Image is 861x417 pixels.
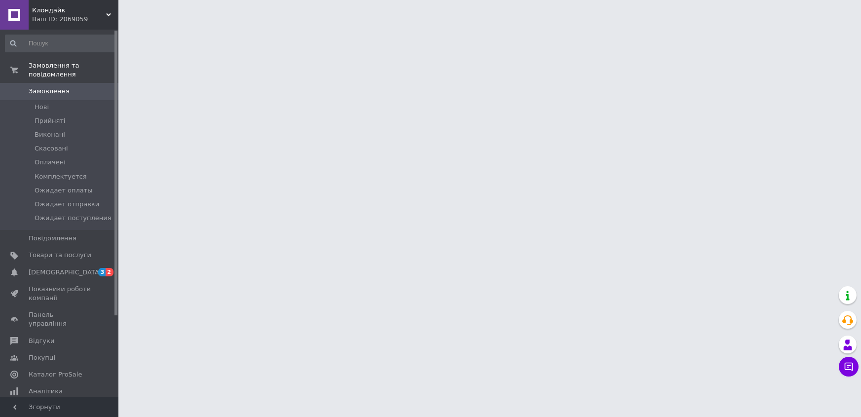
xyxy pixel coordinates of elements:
[29,251,91,260] span: Товари та послуги
[35,214,112,223] span: Ожидает поступления
[29,234,76,243] span: Повідомлення
[29,310,91,328] span: Панель управління
[35,103,49,112] span: Нові
[35,200,99,209] span: Ожидает отправки
[35,158,66,167] span: Оплачені
[29,268,102,277] span: [DEMOGRAPHIC_DATA]
[98,268,106,276] span: 3
[35,172,86,181] span: Комплектуется
[29,370,82,379] span: Каталог ProSale
[35,130,65,139] span: Виконані
[35,186,93,195] span: Ожидает оплаты
[29,387,63,396] span: Аналітика
[29,87,70,96] span: Замовлення
[32,6,106,15] span: Клондайк
[29,337,54,345] span: Відгуки
[29,61,118,79] span: Замовлення та повідомлення
[106,268,113,276] span: 2
[32,15,118,24] div: Ваш ID: 2069059
[5,35,116,52] input: Пошук
[35,116,65,125] span: Прийняті
[35,144,68,153] span: Скасовані
[29,353,55,362] span: Покупці
[29,285,91,303] span: Показники роботи компанії
[839,357,859,377] button: Чат з покупцем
